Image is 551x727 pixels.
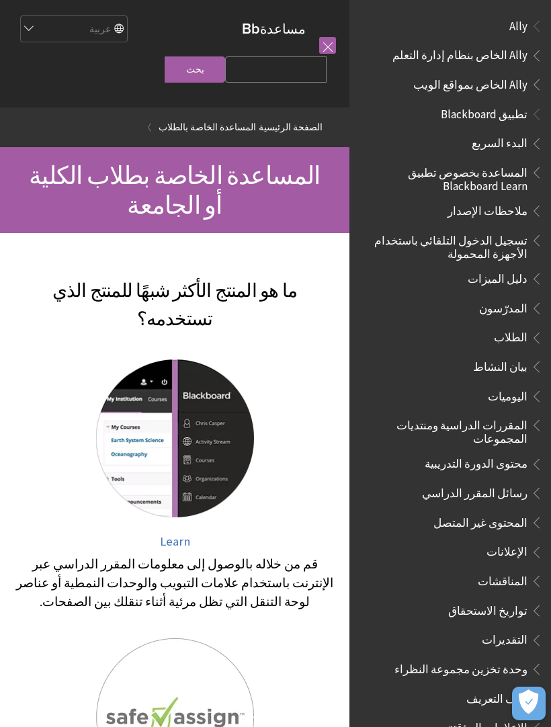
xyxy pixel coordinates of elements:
span: Learn [160,533,190,549]
span: ملف التعريف [466,687,527,705]
strong: Bb [242,20,260,38]
nav: Book outline for Anthology Ally Help [357,15,543,96]
h2: ما هو المنتج الأكثر شبهًا للمنتج الذي تستخدمه؟ [13,260,336,333]
span: Ally الخاص بمواقع الويب [413,73,527,91]
a: الصفحة الرئيسية [259,119,323,136]
a: Learn Learn قم من خلاله بالوصول إلى معلومات المقرر الدراسي عبر الإنترنت باستخدام علامات التبويب و... [13,359,336,611]
span: المساعدة بخصوص تطبيق Blackboard Learn [366,161,527,193]
span: الإعلانات [486,541,527,559]
span: تسجيل الدخول التلقائي باستخدام الأجهزة المحمولة [366,229,527,261]
span: وحدة تخزين مجموعة النظراء [394,658,527,676]
span: تطبيق Blackboard [441,103,527,121]
span: ملاحظات الإصدار [448,200,527,218]
span: محتوى الدورة التدريبية [425,453,527,471]
button: فتح التفضيلات [512,687,546,720]
a: مساعدةBb [242,20,306,37]
span: تواريخ الاستحقاق [448,599,527,617]
div: قم من خلاله بالوصول إلى معلومات المقرر الدراسي عبر الإنترنت باستخدام علامات التبويب والوحدات النم... [13,555,336,611]
select: Site Language Selector [19,16,127,43]
span: المقررات الدراسية ومنتديات المجموعات [366,414,527,445]
span: المحتوى غير المتصل [433,511,527,529]
span: رسائل المقرر الدراسي [422,482,527,500]
img: Learn [96,359,254,517]
span: بيان النشاط [473,355,527,374]
span: Ally الخاص بنظام إدارة التعلم [392,44,527,62]
span: التقديرات [482,629,527,647]
span: الطلاب [494,327,527,345]
span: دليل الميزات [468,267,527,286]
a: المساعدة الخاصة بالطلاب [159,119,256,136]
span: اليوميات [488,385,527,403]
input: بحث [165,56,225,83]
span: البدء السريع [472,132,527,151]
span: المساعدة الخاصة بطلاب الكلية أو الجامعة [29,160,320,220]
span: Ally [509,15,527,33]
span: المناقشات [478,570,527,588]
span: المدرّسون [479,297,527,315]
